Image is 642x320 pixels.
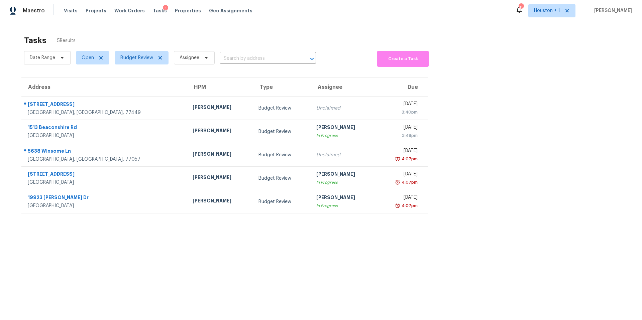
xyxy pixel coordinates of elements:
div: 4:07pm [400,202,418,209]
div: 1513 Beaconshire Rd [28,124,182,132]
div: In Progress [316,179,371,186]
div: Unclaimed [316,152,371,158]
div: Budget Review [258,175,306,182]
div: Budget Review [258,105,306,112]
div: [DATE] [382,171,418,179]
th: Address [21,78,187,97]
div: 3:40pm [382,109,418,116]
div: [DATE] [382,147,418,156]
div: [DATE] [382,194,418,202]
div: [STREET_ADDRESS] [28,171,182,179]
div: [GEOGRAPHIC_DATA] [28,132,182,139]
h2: Tasks [24,37,46,44]
span: Houston + 1 [534,7,560,14]
div: In Progress [316,132,371,139]
div: 4:07pm [400,156,418,162]
span: Visits [64,7,78,14]
div: [PERSON_NAME] [316,194,371,202]
span: Projects [86,7,106,14]
div: 1 [163,5,168,12]
img: Overdue Alarm Icon [395,202,400,209]
div: [PERSON_NAME] [193,174,248,182]
th: Assignee [311,78,377,97]
div: [STREET_ADDRESS] [28,101,182,109]
span: 5 Results [57,37,76,44]
span: Open [82,54,94,61]
span: Date Range [30,54,55,61]
span: Work Orders [114,7,145,14]
img: Overdue Alarm Icon [395,179,400,186]
div: Unclaimed [316,105,371,112]
button: Open [307,54,317,63]
th: Due [377,78,428,97]
input: Search by address [220,53,297,64]
th: Type [253,78,311,97]
div: [PERSON_NAME] [193,151,248,159]
div: In Progress [316,202,371,209]
div: [PERSON_NAME] [193,104,248,112]
div: 19923 [PERSON_NAME] Dr [28,194,182,202]
div: [PERSON_NAME] [193,197,248,206]
div: Budget Review [258,128,306,135]
div: [PERSON_NAME] [193,127,248,136]
div: Budget Review [258,198,306,205]
div: [GEOGRAPHIC_DATA] [28,179,182,186]
span: Create a Task [381,55,425,63]
span: Assignee [180,54,199,61]
span: Budget Review [120,54,153,61]
div: 3:48pm [382,132,418,139]
span: Tasks [153,8,167,13]
div: [GEOGRAPHIC_DATA] [28,202,182,209]
img: Overdue Alarm Icon [395,156,400,162]
div: [DATE] [382,124,418,132]
button: Create a Task [377,51,429,67]
div: [GEOGRAPHIC_DATA], [GEOGRAPHIC_DATA], 77449 [28,109,182,116]
div: [GEOGRAPHIC_DATA], [GEOGRAPHIC_DATA], 77057 [28,156,182,163]
div: 4:07pm [400,179,418,186]
span: Maestro [23,7,45,14]
span: Geo Assignments [209,7,252,14]
div: Budget Review [258,152,306,158]
div: 5638 Winsome Ln [28,148,182,156]
div: [PERSON_NAME] [316,124,371,132]
div: [DATE] [382,101,418,109]
span: Properties [175,7,201,14]
div: 11 [519,4,523,11]
th: HPM [187,78,253,97]
span: [PERSON_NAME] [592,7,632,14]
div: [PERSON_NAME] [316,171,371,179]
